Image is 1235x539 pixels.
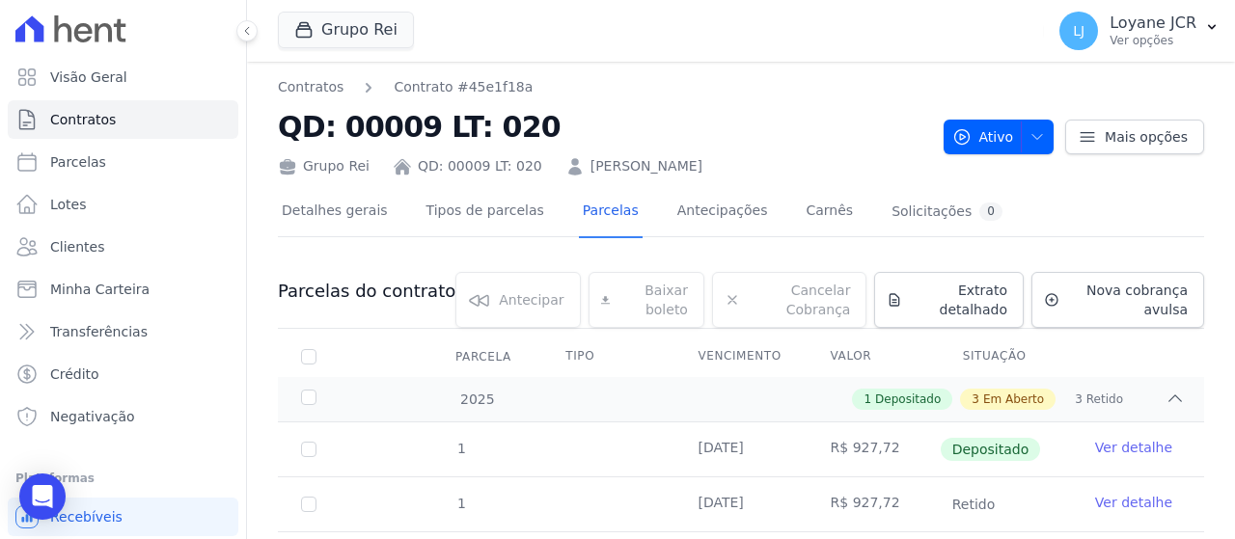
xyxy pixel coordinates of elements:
[8,58,238,96] a: Visão Geral
[8,355,238,393] a: Crédito
[910,281,1007,319] span: Extrato detalhado
[19,473,66,520] div: Open Intercom Messenger
[8,143,238,181] a: Parcelas
[1073,24,1084,38] span: LJ
[301,497,316,512] input: Só é possível selecionar pagamentos em aberto
[874,272,1024,328] a: Extrato detalhado
[673,187,772,238] a: Antecipações
[1110,13,1196,33] p: Loyane JCR
[979,202,1002,221] div: 0
[8,270,238,309] a: Minha Carteira
[674,337,807,377] th: Vencimento
[50,67,127,87] span: Visão Geral
[418,156,542,176] a: QD: 00009 LT: 020
[1095,438,1172,457] a: Ver detalhe
[941,438,1041,461] span: Depositado
[802,187,857,238] a: Carnês
[1095,493,1172,512] a: Ver detalhe
[1105,127,1188,147] span: Mais opções
[579,187,643,238] a: Parcelas
[674,477,807,531] td: [DATE]
[278,280,455,303] h3: Parcelas do contrato
[50,280,150,299] span: Minha Carteira
[394,77,533,97] a: Contrato #45e1f18a
[940,337,1072,377] th: Situação
[8,312,238,351] a: Transferências
[972,391,979,408] span: 3
[941,493,1007,516] span: Retido
[1031,272,1204,328] a: Nova cobrança avulsa
[455,441,466,456] span: 1
[455,496,466,511] span: 1
[674,422,807,476] td: [DATE]
[278,187,392,238] a: Detalhes gerais
[301,442,316,457] input: Só é possível selecionar pagamentos em aberto
[278,156,370,176] div: Grupo Rei
[15,467,231,490] div: Plataformas
[423,187,548,238] a: Tipos de parcelas
[8,100,238,139] a: Contratos
[864,391,871,408] span: 1
[808,477,940,531] td: R$ 927,72
[1065,120,1204,154] a: Mais opções
[278,77,928,97] nav: Breadcrumb
[888,187,1006,238] a: Solicitações0
[8,228,238,266] a: Clientes
[50,322,148,341] span: Transferências
[1110,33,1196,48] p: Ver opções
[875,391,941,408] span: Depositado
[278,77,343,97] a: Contratos
[1075,391,1083,408] span: 3
[50,364,99,384] span: Crédito
[1086,391,1123,408] span: Retido
[808,337,940,377] th: Valor
[50,152,106,172] span: Parcelas
[542,337,674,377] th: Tipo
[278,12,414,48] button: Grupo Rei
[1067,281,1188,319] span: Nova cobrança avulsa
[432,337,535,376] div: Parcela
[1044,4,1235,58] button: LJ Loyane JCR Ver opções
[8,498,238,536] a: Recebíveis
[278,105,928,148] h2: QD: 00009 LT: 020
[8,397,238,436] a: Negativação
[8,185,238,224] a: Lotes
[892,202,1002,221] div: Solicitações
[50,195,87,214] span: Lotes
[808,422,940,476] td: R$ 927,72
[278,77,533,97] nav: Breadcrumb
[50,110,116,129] span: Contratos
[983,391,1044,408] span: Em Aberto
[944,120,1055,154] button: Ativo
[50,237,104,256] span: Clientes
[952,120,1014,154] span: Ativo
[590,156,702,176] a: [PERSON_NAME]
[50,407,135,426] span: Negativação
[50,507,123,526] span: Recebíveis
